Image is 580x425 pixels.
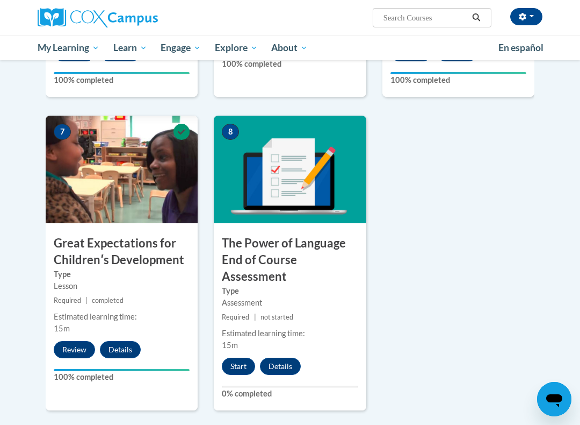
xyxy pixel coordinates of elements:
[46,235,198,268] h3: Great Expectations for Childrenʹs Development
[54,124,71,140] span: 7
[222,285,358,297] label: Type
[54,311,190,323] div: Estimated learning time:
[46,116,198,223] img: Course Image
[214,116,366,223] img: Course Image
[222,313,249,321] span: Required
[222,358,255,375] button: Start
[54,280,190,292] div: Lesson
[265,36,315,60] a: About
[208,36,265,60] a: Explore
[154,36,208,60] a: Engage
[222,388,358,400] label: 0% completed
[38,8,195,27] a: Cox Campus
[54,72,190,74] div: Your progress
[382,11,468,24] input: Search Courses
[38,8,158,27] img: Cox Campus
[54,74,190,86] label: 100% completed
[113,41,147,54] span: Learn
[260,358,301,375] button: Details
[30,36,550,60] div: Main menu
[491,37,550,59] a: En español
[54,341,95,358] button: Review
[92,296,124,304] span: completed
[260,313,293,321] span: not started
[254,313,256,321] span: |
[85,296,88,304] span: |
[31,36,106,60] a: My Learning
[215,41,258,54] span: Explore
[54,324,70,333] span: 15m
[38,41,99,54] span: My Learning
[161,41,201,54] span: Engage
[390,74,526,86] label: 100% completed
[498,42,543,53] span: En español
[54,369,190,371] div: Your progress
[468,11,484,24] button: Search
[537,382,571,416] iframe: Button to launch messaging window
[222,297,358,309] div: Assessment
[54,371,190,383] label: 100% completed
[106,36,154,60] a: Learn
[222,328,358,339] div: Estimated learning time:
[54,296,81,304] span: Required
[271,41,308,54] span: About
[390,72,526,74] div: Your progress
[510,8,542,25] button: Account Settings
[222,124,239,140] span: 8
[54,268,190,280] label: Type
[100,341,141,358] button: Details
[222,341,238,350] span: 15m
[214,235,366,285] h3: The Power of Language End of Course Assessment
[222,58,358,70] label: 100% completed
